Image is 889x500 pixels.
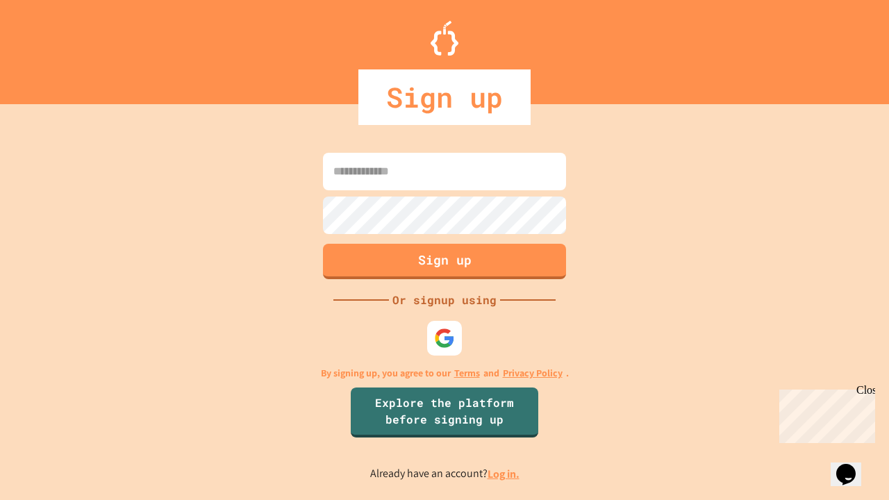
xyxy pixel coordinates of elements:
[434,328,455,349] img: google-icon.svg
[358,69,531,125] div: Sign up
[831,444,875,486] iframe: chat widget
[6,6,96,88] div: Chat with us now!Close
[321,366,569,381] p: By signing up, you agree to our and .
[454,366,480,381] a: Terms
[370,465,520,483] p: Already have an account?
[323,244,566,279] button: Sign up
[488,467,520,481] a: Log in.
[503,366,563,381] a: Privacy Policy
[351,387,538,437] a: Explore the platform before signing up
[389,292,500,308] div: Or signup using
[431,21,458,56] img: Logo.svg
[774,384,875,443] iframe: chat widget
